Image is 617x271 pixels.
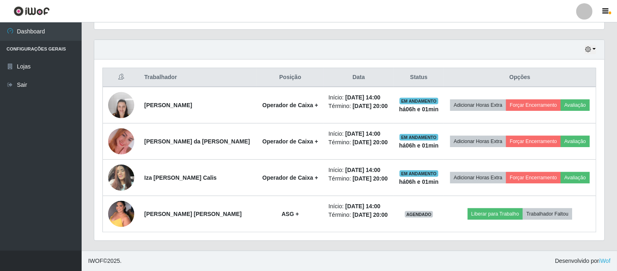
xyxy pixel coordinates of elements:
[506,136,561,147] button: Forçar Encerramento
[328,174,389,183] li: Término:
[444,68,596,87] th: Opções
[399,178,439,185] strong: há 06 h e 01 min
[282,211,299,217] strong: ASG +
[328,211,389,219] li: Término:
[353,103,388,109] time: [DATE] 20:00
[328,130,389,138] li: Início:
[257,68,324,87] th: Posição
[262,138,318,145] strong: Operador de Caixa +
[262,102,318,108] strong: Operador de Caixa +
[328,138,389,147] li: Término:
[144,102,192,108] strong: [PERSON_NAME]
[353,139,388,145] time: [DATE] 20:00
[262,174,318,181] strong: Operador de Caixa +
[399,170,438,177] span: EM ANDAMENTO
[399,134,438,141] span: EM ANDAMENTO
[399,98,438,104] span: EM ANDAMENTO
[108,88,134,122] img: 1655230904853.jpeg
[561,136,590,147] button: Avaliação
[345,167,380,173] time: [DATE] 14:00
[108,160,134,195] img: 1754675382047.jpeg
[399,106,439,112] strong: há 06 h e 01 min
[328,93,389,102] li: Início:
[450,99,506,111] button: Adicionar Horas Extra
[144,138,250,145] strong: [PERSON_NAME] da [PERSON_NAME]
[88,258,103,264] span: IWOF
[324,68,394,87] th: Data
[353,175,388,182] time: [DATE] 20:00
[555,257,610,265] span: Desenvolvido por
[328,102,389,110] li: Término:
[345,130,380,137] time: [DATE] 14:00
[353,212,388,218] time: [DATE] 20:00
[88,257,122,265] span: © 2025 .
[345,203,380,209] time: [DATE] 14:00
[506,172,561,183] button: Forçar Encerramento
[144,211,242,217] strong: [PERSON_NAME] [PERSON_NAME]
[523,208,572,220] button: Trabalhador Faltou
[13,6,50,16] img: CoreUI Logo
[108,118,134,165] img: 1681847675287.jpeg
[468,208,523,220] button: Liberar para Trabalho
[599,258,610,264] a: iWof
[399,142,439,149] strong: há 06 h e 01 min
[328,166,389,174] li: Início:
[345,94,380,101] time: [DATE] 14:00
[405,211,433,218] span: AGENDADO
[561,99,590,111] button: Avaliação
[561,172,590,183] button: Avaliação
[328,202,389,211] li: Início:
[506,99,561,111] button: Forçar Encerramento
[140,68,257,87] th: Trabalhador
[144,174,217,181] strong: Iza [PERSON_NAME] Calis
[450,136,506,147] button: Adicionar Horas Extra
[108,196,134,231] img: 1754434546105.jpeg
[450,172,506,183] button: Adicionar Horas Extra
[394,68,444,87] th: Status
